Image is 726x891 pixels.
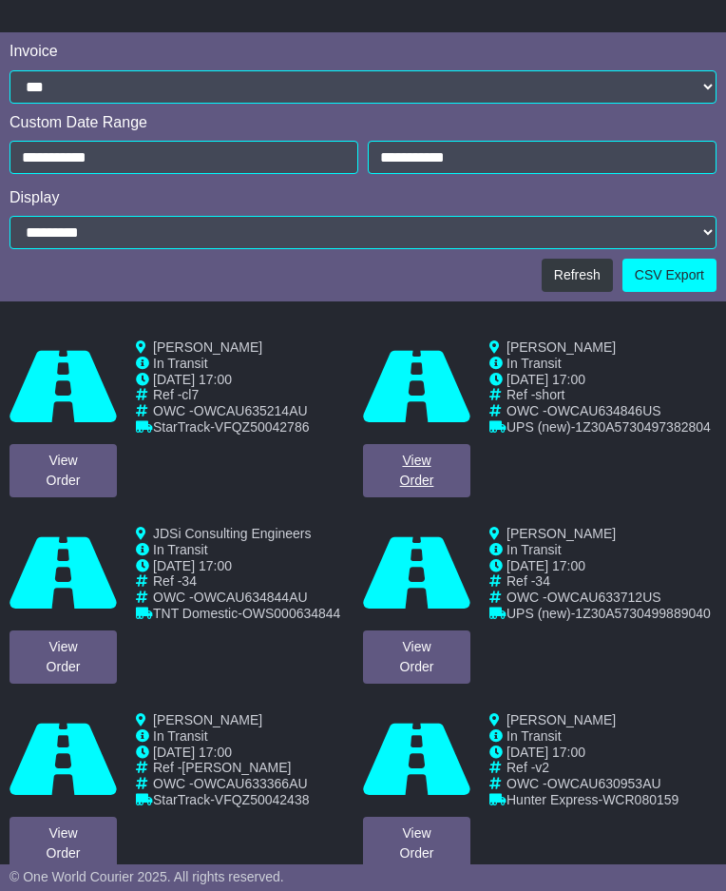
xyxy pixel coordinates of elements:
span: 34 [535,573,550,589]
a: ViewOrder [10,444,117,497]
span: [PERSON_NAME] [153,712,262,727]
span: [PERSON_NAME] [181,760,291,775]
span: In Transit [153,356,208,371]
a: ViewOrder [10,817,117,870]
td: OWC - [506,590,711,606]
td: OWC - [506,403,711,419]
span: OWCAU633366AU [194,776,308,791]
div: Custom Date Range [10,113,716,131]
span: In Transit [506,356,562,371]
span: In Transit [506,728,562,744]
td: - [153,792,309,808]
span: [DATE] 17:00 [506,558,585,573]
span: In Transit [506,542,562,557]
span: 1Z30A5730497382804 [575,419,710,435]
span: [DATE] 17:00 [153,745,232,760]
span: In Transit [153,542,208,557]
td: - [153,606,340,622]
div: Display [10,188,716,206]
span: OWCAU635214AU [194,403,308,418]
span: 1Z30A5730499889040 [575,606,710,621]
td: OWC - [153,776,309,792]
span: 34 [181,573,197,589]
span: OWCAU630953AU [547,776,661,791]
span: [DATE] 17:00 [153,558,232,573]
span: JDSi Consulting Engineers [153,526,312,541]
span: [PERSON_NAME] [153,339,262,355]
a: ViewOrder [363,817,470,870]
div: Invoice [10,42,716,60]
button: Refresh [542,259,613,292]
span: StarTrack [153,419,210,435]
td: Ref - [153,387,309,403]
span: UPS (new) [506,606,571,621]
span: [PERSON_NAME] [506,526,616,541]
span: cl7 [181,387,199,402]
td: - [506,792,678,808]
span: OWCAU634846US [547,403,661,418]
td: - [506,419,711,436]
td: OWC - [153,403,309,419]
span: [PERSON_NAME] [506,339,616,355]
span: UPS (new) [506,419,571,435]
a: ViewOrder [363,444,470,497]
a: CSV Export [622,259,716,292]
td: Ref - [506,573,711,590]
td: - [153,419,309,436]
td: Ref - [506,387,711,403]
span: OWCAU634844AU [194,590,308,605]
span: Hunter Express [506,792,598,807]
span: [DATE] 17:00 [506,372,585,387]
span: VFQZ50042786 [215,419,310,435]
a: ViewOrder [10,630,117,684]
span: [DATE] 17:00 [506,745,585,760]
a: ViewOrder [363,630,470,684]
span: StarTrack [153,792,210,807]
span: TNT Domestic [153,606,238,621]
span: © One World Courier 2025. All rights reserved. [10,869,284,884]
span: [DATE] 17:00 [153,372,232,387]
td: - [506,606,711,622]
span: In Transit [153,728,208,744]
span: OWCAU633712US [547,590,661,605]
span: v2 [535,760,549,775]
span: VFQZ50042438 [215,792,310,807]
td: OWC - [153,590,340,606]
td: Ref - [153,573,340,590]
td: OWC - [506,776,678,792]
td: Ref - [506,760,678,776]
td: Ref - [153,760,309,776]
span: short [535,387,564,402]
span: OWS000634844 [242,606,341,621]
span: WCR080159 [602,792,678,807]
span: [PERSON_NAME] [506,712,616,727]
